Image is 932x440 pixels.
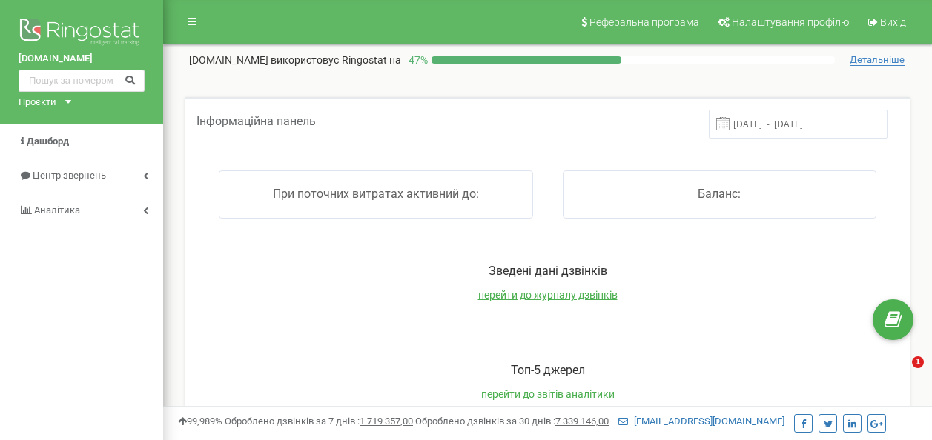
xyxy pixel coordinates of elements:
a: [DOMAIN_NAME] [19,52,145,66]
span: Детальніше [850,54,905,66]
p: 47 % [401,53,432,67]
p: [DOMAIN_NAME] [189,53,401,67]
span: Центр звернень [33,170,106,181]
input: Пошук за номером [19,70,145,92]
a: перейти до журналу дзвінків [478,289,618,301]
a: [EMAIL_ADDRESS][DOMAIN_NAME] [618,416,784,427]
span: використовує Ringostat на [271,54,401,66]
iframe: Intercom live chat [882,356,917,392]
span: Налаштування профілю [732,16,849,28]
a: Баланс: [698,187,741,201]
span: Оброблено дзвінків за 30 днів : [415,416,609,427]
span: Toп-5 джерел [511,363,585,377]
u: 7 339 146,00 [555,416,609,427]
span: Інформаційна панель [196,114,316,128]
span: Зведені дані дзвінків [489,264,607,278]
u: 1 719 357,00 [360,416,413,427]
span: Дашборд [27,136,69,147]
span: 1 [912,356,924,368]
span: Реферальна програма [589,16,699,28]
div: Проєкти [19,96,56,110]
span: Вихід [880,16,906,28]
img: Ringostat logo [19,15,145,52]
span: Оброблено дзвінків за 7 днів : [225,416,413,427]
span: Аналiтика [34,204,80,216]
a: При поточних витратах активний до: [273,187,479,201]
a: перейти до звітів аналітики [481,388,615,400]
span: 99,989% [178,416,222,427]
